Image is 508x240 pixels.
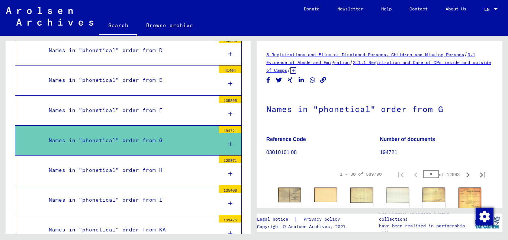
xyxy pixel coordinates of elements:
button: Last page [475,167,490,182]
button: Previous page [408,167,423,182]
div: Names in "phonetical" order from F [43,103,215,118]
div: Names in "phonetical" order from I [43,193,215,207]
div: Names in "phonetical" order from KA [43,223,215,237]
p: have been realized in partnership with [379,223,472,236]
div: of 12993 [423,171,460,178]
img: 002.jpg [386,188,409,203]
div: Names in "phonetical" order from D [43,43,215,58]
span: / [287,67,290,73]
b: Reference Code [266,136,306,142]
a: 3.1.1 Registration and Care of DPs inside and outside of Camps [266,60,491,73]
div: 1 – 30 of 389790 [340,171,382,177]
div: Names in "phonetical" order from G [43,133,215,148]
div: | [257,215,349,223]
a: Browse archive [137,16,202,34]
div: 135408 [219,185,241,193]
img: 002.jpg [278,188,301,202]
button: Copy link [319,76,327,85]
button: Share on Xing [286,76,294,85]
div: 194721 [219,126,241,133]
p: The Arolsen Archives online collections [379,209,472,223]
span: / [350,59,353,65]
button: Share on WhatsApp [309,76,316,85]
span: / [464,51,467,58]
span: EN [484,7,492,12]
a: 3 Registrations and Files of Displaced Persons, Children and Missing Persons [266,52,464,57]
p: 03010101 08 [266,148,380,156]
div: 105865 [219,96,241,103]
b: Number of documents [380,136,435,142]
div: 120971 [219,156,241,163]
a: Search [99,16,137,36]
button: Share on Twitter [275,76,283,85]
a: Privacy policy [298,215,349,223]
button: Share on LinkedIn [298,76,305,85]
div: Names in "phonetical" order from H [43,163,215,177]
img: Change consent [476,208,493,225]
button: First page [393,167,408,182]
div: 139425 [219,215,241,223]
p: Copyright © Arolsen Archives, 2021 [257,223,349,230]
img: yv_logo.png [473,213,501,232]
a: Legal notice [257,215,294,223]
div: Change consent [475,207,493,225]
div: Names in "phonetical" order from E [43,73,215,87]
img: 002.jpg [314,188,337,202]
img: 002.jpg [422,188,445,202]
button: Share on Facebook [264,76,272,85]
img: 001.jpg [459,188,481,220]
h1: Names in "phonetical" order from G [266,92,493,125]
img: 001.jpg [350,188,373,203]
img: Arolsen_neg.svg [6,7,93,26]
p: 194721 [380,148,493,156]
div: 41404 [219,65,241,73]
button: Next page [460,167,475,182]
